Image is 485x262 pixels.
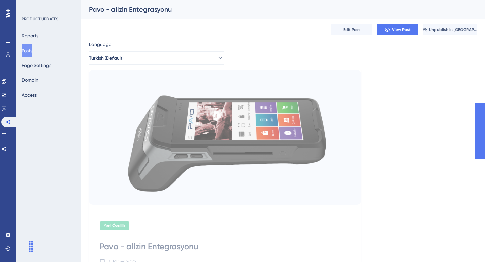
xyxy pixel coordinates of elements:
iframe: UserGuiding AI Assistant Launcher [457,235,477,256]
button: Unpublish in [GEOGRAPHIC_DATA] [423,24,477,35]
button: Posts [22,44,32,57]
div: PRODUCT UPDATES [22,16,58,22]
div: Pavo - allzin Entegrasyonu [89,5,460,14]
button: View Post [377,24,418,35]
span: Edit Post [343,27,360,32]
img: file-1747811088191.png [89,70,361,205]
button: Reports [22,30,38,42]
button: Domain [22,74,38,86]
div: Sürükle [26,236,36,257]
div: Pavo - allzin Entegrasyonu [100,241,350,252]
span: Turkish (Default) [89,54,124,62]
span: Language [89,40,111,48]
button: Page Settings [22,59,51,71]
span: Unpublish in [GEOGRAPHIC_DATA] [429,27,477,32]
button: Turkish (Default) [89,51,224,65]
span: View Post [392,27,411,32]
button: Access [22,89,37,101]
div: Yeni Özellik [100,221,129,230]
button: Edit Post [331,24,372,35]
